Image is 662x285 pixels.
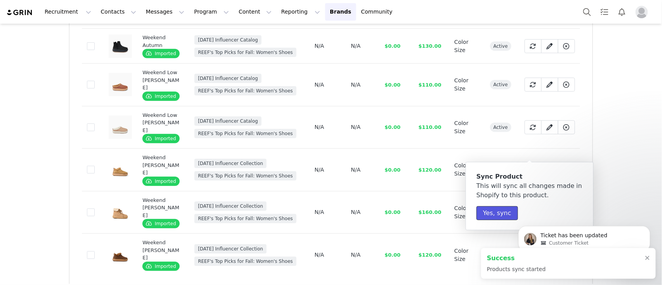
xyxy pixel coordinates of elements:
[419,82,442,88] span: $110.00
[194,35,262,45] span: [DATE] Influencer Catalog
[507,210,662,264] iframe: Intercom notifications message
[6,9,33,16] img: grin logo
[385,252,400,258] span: $0.00
[194,214,296,223] span: REEF's Top Picks for Fall: Women's Shoes
[142,69,180,92] div: Weekend Low [PERSON_NAME]
[142,262,179,271] span: Imported
[189,3,234,21] button: Program
[613,3,631,21] button: Notifications
[454,119,477,136] div: Color Size
[351,209,361,215] span: N/A
[454,76,477,93] div: Color Size
[385,82,400,88] span: $0.00
[194,244,267,254] span: [DATE] Influencer Collection
[419,124,442,130] span: $110.00
[419,252,442,258] span: $120.00
[194,86,296,96] span: REEF's Top Picks for Fall: Women's Shoes
[109,201,132,224] img: CJ8194_WEEKEND_DAWN_TAN_RS_SHADOW-900x900-c4cc11b.png
[315,43,324,49] span: N/A
[194,129,296,138] span: REEF's Top Picks for Fall: Women's Shoes
[315,82,324,88] span: N/A
[357,3,401,21] a: Community
[142,34,180,49] div: Weekend Autumn
[315,252,324,258] span: N/A
[490,42,511,51] span: active
[142,111,180,134] div: Weekend Low [PERSON_NAME]
[96,3,141,21] button: Contacts
[631,6,656,18] button: Profile
[351,167,361,173] span: N/A
[142,219,179,228] span: Imported
[194,202,267,211] span: [DATE] Influencer Collection
[315,124,324,130] span: N/A
[194,116,262,126] span: [DATE] Influencer Catalog
[194,171,296,181] span: REEF's Top Picks for Fall: Women's Shoes
[109,116,132,139] img: CJ5665_WEEKENDLOWBROOKE_OASIS_RS-900x900-831cf75.jpg
[142,177,179,186] span: Imported
[351,252,361,258] span: N/A
[454,247,477,263] div: Color Size
[234,3,276,21] button: Content
[109,243,132,267] img: CK0092_WEEKEND_OLIVIA_CHOCOLATE_RS_SHADOW-900x900-c4cc11b.png
[194,257,296,266] span: REEF's Top Picks for Fall: Women's Shoes
[351,124,361,130] span: N/A
[596,3,613,21] a: Tasks
[419,209,442,215] span: $160.00
[194,74,262,83] span: [DATE] Influencer Catalog
[194,159,267,168] span: [DATE] Influencer Collection
[142,154,180,177] div: Weekend [PERSON_NAME]
[454,38,477,54] div: Color Size
[385,43,400,49] span: $0.00
[490,80,511,89] span: active
[636,6,648,18] img: placeholder-profile.jpg
[142,92,179,101] span: Imported
[40,3,96,21] button: Recruitment
[141,3,189,21] button: Messages
[454,204,477,221] div: Color Size
[315,209,324,215] span: N/A
[142,196,180,219] div: Weekend [PERSON_NAME]
[477,173,523,180] strong: Sync Product
[325,3,356,21] a: Brands
[194,48,296,57] span: REEF's Top Picks for Fall: Women's Shoes
[109,158,132,181] img: CJ9385_WEEKEND_OLIVIA_TAN_RS_SHADOW-900x900-c4cc11b.png
[385,209,400,215] span: $0.00
[351,82,361,88] span: N/A
[490,123,511,132] span: active
[477,172,583,200] p: This will sync all changes made in Shopify to this product.
[142,49,179,58] span: Imported
[315,167,324,173] span: N/A
[385,167,400,173] span: $0.00
[454,162,477,178] div: Color Size
[477,206,518,220] button: Yes, sync
[351,43,361,49] span: N/A
[142,239,180,262] div: Weekend [PERSON_NAME]
[579,3,596,21] button: Search
[385,124,400,130] span: $0.00
[419,167,442,173] span: $120.00
[487,254,546,263] h2: Success
[419,43,442,49] span: $130.00
[109,35,132,58] img: CJ5663_WEEKEND_AUTUMN_BLACK_RS-900x900-831cf75.jpg
[142,134,179,143] span: Imported
[277,3,325,21] button: Reporting
[109,73,132,96] img: CJ5531_WEEKENDLOWBROOKE_COCOA_RS-900x900-831cf75.jpg
[487,265,546,273] p: Products sync started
